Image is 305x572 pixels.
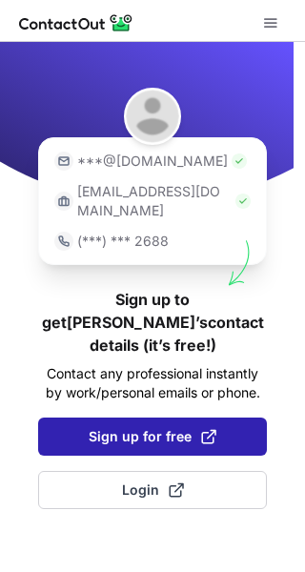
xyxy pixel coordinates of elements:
[54,232,73,251] img: https://contactout.com/extension/app/static/media/login-phone-icon.bacfcb865e29de816d437549d7f4cb...
[38,364,267,402] p: Contact any professional instantly by work/personal emails or phone.
[38,418,267,456] button: Sign up for free
[54,152,73,171] img: https://contactout.com/extension/app/static/media/login-email-icon.f64bce713bb5cd1896fef81aa7b14a...
[77,152,228,171] p: ***@[DOMAIN_NAME]
[122,480,184,500] span: Login
[89,427,216,446] span: Sign up for free
[77,182,232,220] p: [EMAIL_ADDRESS][DOMAIN_NAME]
[124,88,181,145] img: Mae Hong
[19,11,133,34] img: ContactOut v5.3.10
[38,471,267,509] button: Login
[38,288,267,357] h1: Sign up to get [PERSON_NAME]’s contact details (it’s free!)
[235,194,251,209] img: Check Icon
[54,192,73,211] img: https://contactout.com/extension/app/static/media/login-work-icon.638a5007170bc45168077fde17b29a1...
[232,153,247,169] img: Check Icon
